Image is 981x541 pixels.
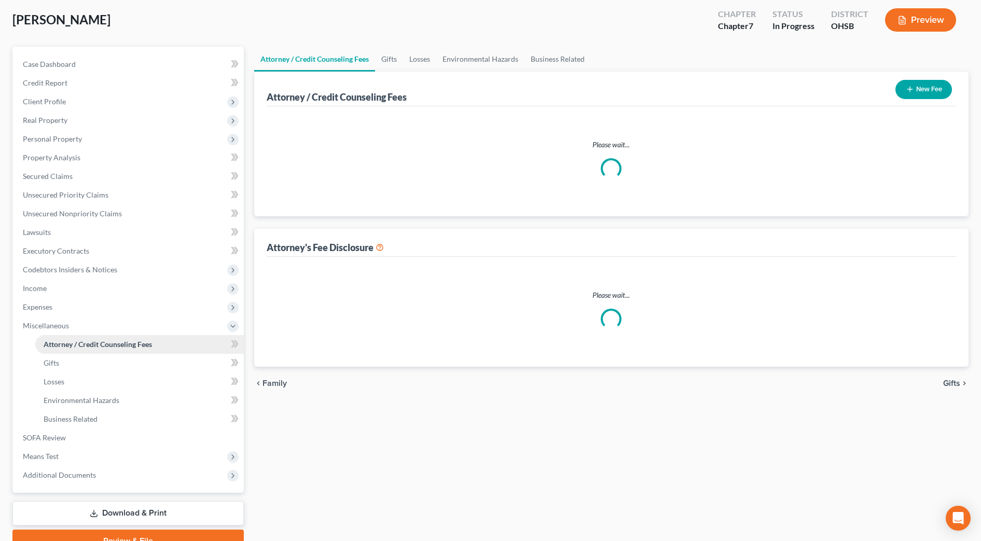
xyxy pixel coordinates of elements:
[23,321,69,330] span: Miscellaneous
[23,209,122,218] span: Unsecured Nonpriority Claims
[23,60,76,68] span: Case Dashboard
[35,410,244,428] a: Business Related
[15,428,244,447] a: SOFA Review
[254,379,262,387] i: chevron_left
[275,140,948,150] p: Please wait...
[12,501,244,525] a: Download & Print
[718,8,756,20] div: Chapter
[23,190,108,199] span: Unsecured Priority Claims
[35,354,244,372] a: Gifts
[23,246,89,255] span: Executory Contracts
[267,91,407,103] div: Attorney / Credit Counseling Fees
[375,47,403,72] a: Gifts
[943,379,969,387] button: Gifts chevron_right
[23,97,66,106] span: Client Profile
[23,134,82,143] span: Personal Property
[44,396,119,405] span: Environmental Hazards
[403,47,436,72] a: Losses
[895,80,952,99] button: New Fee
[44,377,64,386] span: Losses
[23,228,51,237] span: Lawsuits
[718,20,756,32] div: Chapter
[23,153,80,162] span: Property Analysis
[524,47,591,72] a: Business Related
[44,414,98,423] span: Business Related
[23,116,67,124] span: Real Property
[15,223,244,242] a: Lawsuits
[44,340,152,349] span: Attorney / Credit Counseling Fees
[15,186,244,204] a: Unsecured Priority Claims
[15,55,244,74] a: Case Dashboard
[943,379,960,387] span: Gifts
[960,379,969,387] i: chevron_right
[15,242,244,260] a: Executory Contracts
[436,47,524,72] a: Environmental Hazards
[831,20,868,32] div: OHSB
[23,78,67,87] span: Credit Report
[772,8,814,20] div: Status
[15,148,244,167] a: Property Analysis
[15,74,244,92] a: Credit Report
[254,379,287,387] button: chevron_left Family
[44,358,59,367] span: Gifts
[23,452,59,461] span: Means Test
[23,284,47,293] span: Income
[23,172,73,181] span: Secured Claims
[254,47,375,72] a: Attorney / Credit Counseling Fees
[275,290,948,300] p: Please wait...
[885,8,956,32] button: Preview
[23,302,52,311] span: Expenses
[772,20,814,32] div: In Progress
[23,433,66,442] span: SOFA Review
[749,21,753,31] span: 7
[15,204,244,223] a: Unsecured Nonpriority Claims
[35,391,244,410] a: Environmental Hazards
[12,12,110,27] span: [PERSON_NAME]
[946,506,971,531] div: Open Intercom Messenger
[267,241,384,254] div: Attorney's Fee Disclosure
[35,335,244,354] a: Attorney / Credit Counseling Fees
[262,379,287,387] span: Family
[23,265,117,274] span: Codebtors Insiders & Notices
[23,470,96,479] span: Additional Documents
[831,8,868,20] div: District
[35,372,244,391] a: Losses
[15,167,244,186] a: Secured Claims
